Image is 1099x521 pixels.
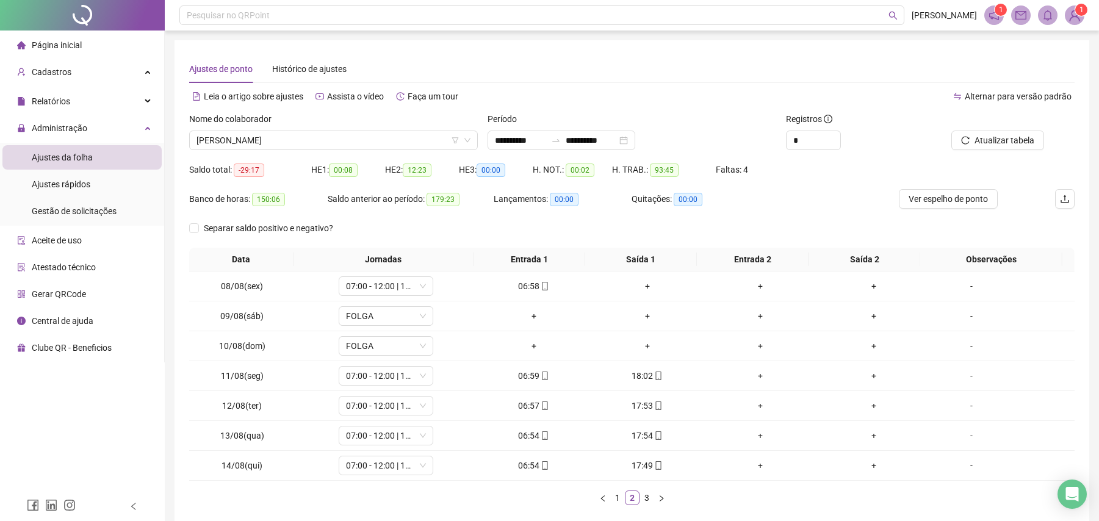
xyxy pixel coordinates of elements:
[654,490,669,505] li: Próxima página
[459,163,533,177] div: HE 3:
[199,221,338,235] span: Separar saldo positivo e negativo?
[596,490,610,505] li: Página anterior
[632,192,742,206] div: Quitações:
[935,279,1007,293] div: -
[419,462,427,469] span: down
[708,459,812,472] div: +
[482,309,586,323] div: +
[32,153,93,162] span: Ajustes da folha
[408,92,458,101] span: Faça um tour
[32,123,87,133] span: Administração
[221,371,264,381] span: 11/08(seg)
[550,193,578,206] span: 00:00
[17,97,26,106] span: file
[612,163,716,177] div: H. TRAB.:
[328,192,494,206] div: Saldo anterior ao período:
[482,459,586,472] div: 06:54
[482,429,586,442] div: 06:54
[346,277,426,295] span: 07:00 - 12:00 | 13:30 - 16:30
[596,399,699,412] div: 17:53
[566,163,594,177] span: 00:02
[1079,5,1084,14] span: 1
[953,92,962,101] span: swap
[32,67,71,77] span: Cadastros
[551,135,561,145] span: to
[27,499,39,511] span: facebook
[346,397,426,415] span: 07:00 - 12:00 | 13:30 - 17:30
[32,179,90,189] span: Ajustes rápidos
[697,248,809,271] th: Entrada 2
[708,369,812,383] div: +
[272,62,347,76] div: Histórico de ajustes
[539,461,549,470] span: mobile
[1015,10,1026,21] span: mail
[822,339,926,353] div: +
[610,490,625,505] li: 1
[17,68,26,76] span: user-add
[474,248,585,271] th: Entrada 1
[189,248,294,271] th: Data
[189,163,311,177] div: Saldo total:
[452,137,459,144] span: filter
[234,163,264,177] span: -29:17
[1075,4,1087,16] sup: Atualize o seu contato no menu Meus Dados
[925,253,1058,266] span: Observações
[809,248,920,271] th: Saída 2
[32,206,117,216] span: Gestão de solicitações
[219,341,265,351] span: 10/08(dom)
[599,495,607,502] span: left
[222,401,262,411] span: 12/08(ter)
[419,372,427,379] span: down
[822,369,926,383] div: +
[708,309,812,323] div: +
[596,429,699,442] div: 17:54
[596,279,699,293] div: +
[488,112,525,126] label: Período
[658,495,665,502] span: right
[935,309,1007,323] div: -
[965,92,1072,101] span: Alternar para versão padrão
[1042,10,1053,21] span: bell
[196,131,470,149] span: Jair Sousa Costa
[909,192,988,206] span: Ver espelho de ponto
[539,431,549,440] span: mobile
[708,279,812,293] div: +
[935,429,1007,442] div: -
[596,459,699,472] div: 17:49
[427,193,459,206] span: 179:23
[32,316,93,326] span: Central de ajuda
[419,402,427,409] span: down
[822,279,926,293] div: +
[650,163,679,177] span: 93:45
[63,499,76,511] span: instagram
[294,248,474,271] th: Jornadas
[327,92,384,101] span: Assista o vídeo
[951,131,1044,150] button: Atualizar tabela
[220,311,264,321] span: 09/08(sáb)
[585,248,697,271] th: Saída 1
[596,369,699,383] div: 18:02
[396,92,405,101] span: history
[975,134,1034,147] span: Atualizar tabela
[596,490,610,505] button: left
[482,369,586,383] div: 06:59
[935,339,1007,353] div: -
[32,40,82,50] span: Página inicial
[653,401,663,410] span: mobile
[1058,480,1087,509] div: Open Intercom Messenger
[221,281,263,291] span: 08/08(sex)
[482,339,586,353] div: +
[346,426,426,445] span: 07:00 - 12:00 | 13:30 - 17:30
[674,193,702,206] span: 00:00
[708,339,812,353] div: +
[346,367,426,385] span: 07:00 - 12:00 | 13:30 - 17:30
[539,372,549,380] span: mobile
[625,491,639,505] a: 2
[419,282,427,290] span: down
[311,163,385,177] div: HE 1:
[494,192,632,206] div: Lançamentos:
[611,491,624,505] a: 1
[204,92,303,101] span: Leia o artigo sobre ajustes
[653,431,663,440] span: mobile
